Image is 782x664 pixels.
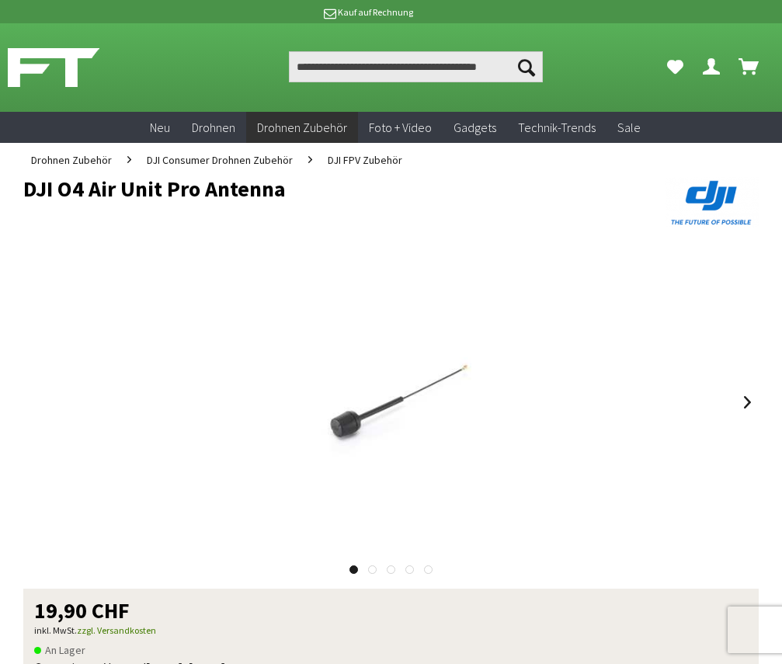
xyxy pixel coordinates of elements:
[518,120,596,135] span: Technik-Trends
[697,51,728,82] a: Dein Konto
[181,112,246,144] a: Drohnen
[617,120,641,135] span: Sale
[77,624,156,636] a: zzgl. Versandkosten
[184,247,598,558] img: DJI O4 Air Unit Pro Antenna
[606,112,652,144] a: Sale
[659,51,690,82] a: Meine Favoriten
[147,153,293,167] span: DJI Consumer Drohnen Zubehör
[369,120,432,135] span: Foto + Video
[34,621,748,640] p: inkl. MwSt.
[23,177,612,200] h1: DJI O4 Air Unit Pro Antenna
[454,120,496,135] span: Gadgets
[150,120,170,135] span: Neu
[510,51,543,82] button: Suchen
[23,143,120,177] a: Drohnen Zubehör
[34,641,85,659] span: An Lager
[734,51,765,82] a: Warenkorb
[358,112,443,144] a: Foto + Video
[666,177,759,228] img: DJI
[139,112,181,144] a: Neu
[443,112,507,144] a: Gadgets
[246,112,358,144] a: Drohnen Zubehör
[8,48,99,87] img: Shop Futuretrends - zur Startseite wechseln
[192,120,235,135] span: Drohnen
[320,143,410,177] a: DJI FPV Zubehör
[31,153,112,167] span: Drohnen Zubehör
[257,120,347,135] span: Drohnen Zubehör
[328,153,402,167] span: DJI FPV Zubehör
[139,143,301,177] a: DJI Consumer Drohnen Zubehör
[507,112,606,144] a: Technik-Trends
[34,600,130,621] span: 19,90 CHF
[289,51,543,82] input: Produkt, Marke, Kategorie, EAN, Artikelnummer…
